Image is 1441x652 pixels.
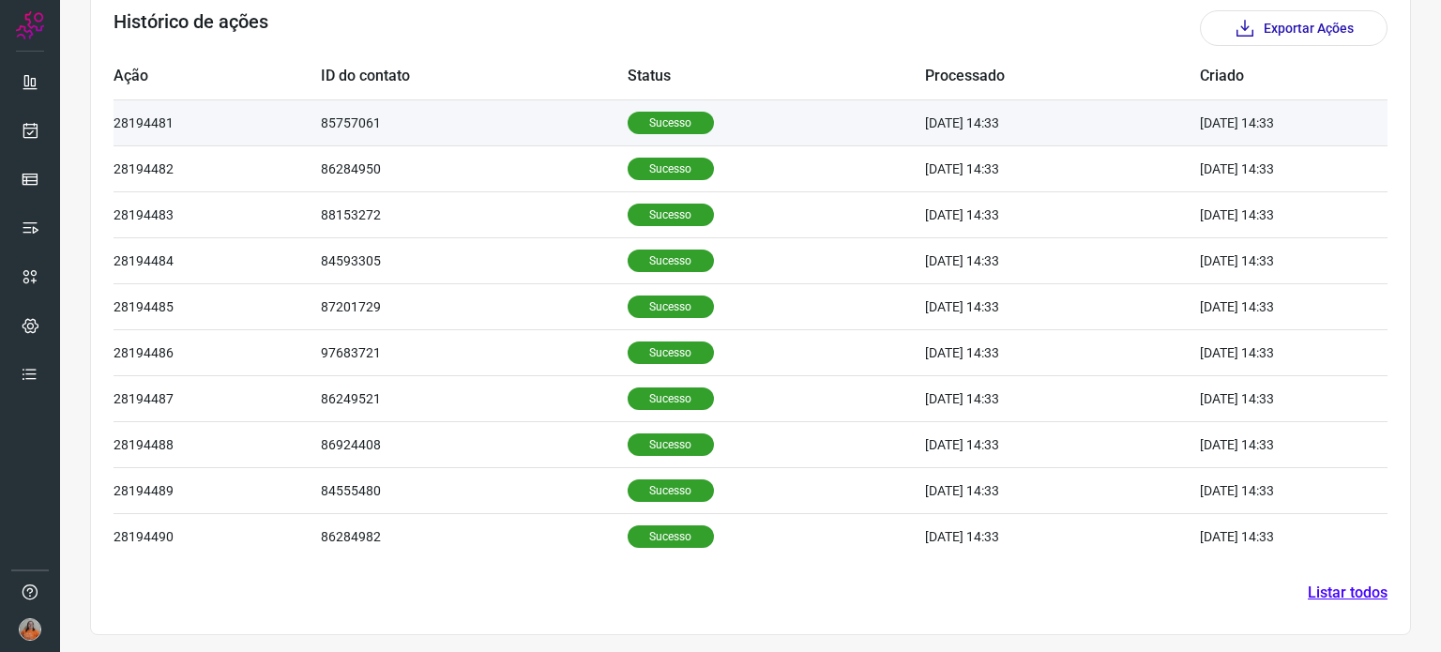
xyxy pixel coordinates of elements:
td: [DATE] 14:33 [1200,467,1331,513]
td: 97683721 [321,329,628,375]
td: [DATE] 14:33 [1200,191,1331,237]
td: [DATE] 14:33 [925,145,1200,191]
td: Ação [114,53,321,99]
td: [DATE] 14:33 [1200,513,1331,559]
td: 86284950 [321,145,628,191]
td: [DATE] 14:33 [925,237,1200,283]
td: [DATE] 14:33 [1200,329,1331,375]
td: [DATE] 14:33 [925,191,1200,237]
td: 88153272 [321,191,628,237]
td: [DATE] 14:33 [1200,421,1331,467]
td: [DATE] 14:33 [1200,145,1331,191]
td: [DATE] 14:33 [925,99,1200,145]
p: Sucesso [628,296,714,318]
p: Sucesso [628,204,714,226]
td: [DATE] 14:33 [925,513,1200,559]
td: 84593305 [321,237,628,283]
td: 86284982 [321,513,628,559]
td: 28194489 [114,467,321,513]
td: 86249521 [321,375,628,421]
img: 5d4ffe1cbc43c20690ba8eb32b15dea6.jpg [19,618,41,641]
td: [DATE] 14:33 [925,375,1200,421]
p: Sucesso [628,387,714,410]
td: 28194487 [114,375,321,421]
td: 28194481 [114,99,321,145]
td: [DATE] 14:33 [1200,375,1331,421]
h3: Histórico de ações [114,10,268,46]
td: 28194486 [114,329,321,375]
p: Sucesso [628,525,714,548]
td: 28194485 [114,283,321,329]
td: 28194483 [114,191,321,237]
td: Processado [925,53,1200,99]
td: 87201729 [321,283,628,329]
p: Sucesso [628,158,714,180]
a: Listar todos [1308,582,1388,604]
td: [DATE] 14:33 [925,467,1200,513]
td: [DATE] 14:33 [1200,283,1331,329]
td: 85757061 [321,99,628,145]
td: [DATE] 14:33 [925,329,1200,375]
td: ID do contato [321,53,628,99]
td: [DATE] 14:33 [1200,99,1331,145]
p: Sucesso [628,479,714,502]
p: Sucesso [628,112,714,134]
td: 28194484 [114,237,321,283]
img: Logo [16,11,44,39]
p: Sucesso [628,341,714,364]
td: Status [628,53,925,99]
td: [DATE] 14:33 [925,421,1200,467]
td: 28194490 [114,513,321,559]
p: Sucesso [628,433,714,456]
td: Criado [1200,53,1331,99]
td: 84555480 [321,467,628,513]
td: 86924408 [321,421,628,467]
button: Exportar Ações [1200,10,1388,46]
td: [DATE] 14:33 [1200,237,1331,283]
td: [DATE] 14:33 [925,283,1200,329]
td: 28194488 [114,421,321,467]
p: Sucesso [628,250,714,272]
td: 28194482 [114,145,321,191]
